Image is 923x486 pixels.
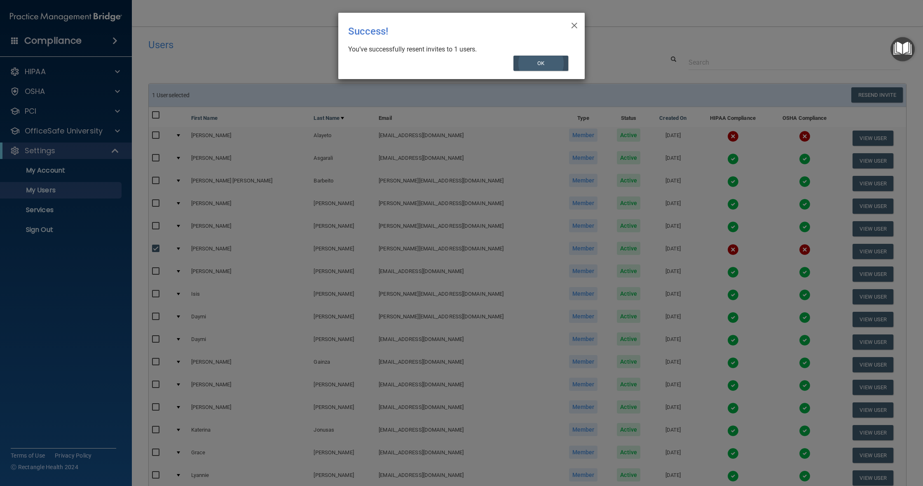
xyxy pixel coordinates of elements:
div: Success! [348,19,541,43]
iframe: Drift Widget Chat Controller [780,428,913,460]
button: Open Resource Center [890,37,915,61]
span: × [571,16,578,33]
div: You’ve successfully resent invites to 1 users. [348,45,568,54]
button: OK [513,56,569,71]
